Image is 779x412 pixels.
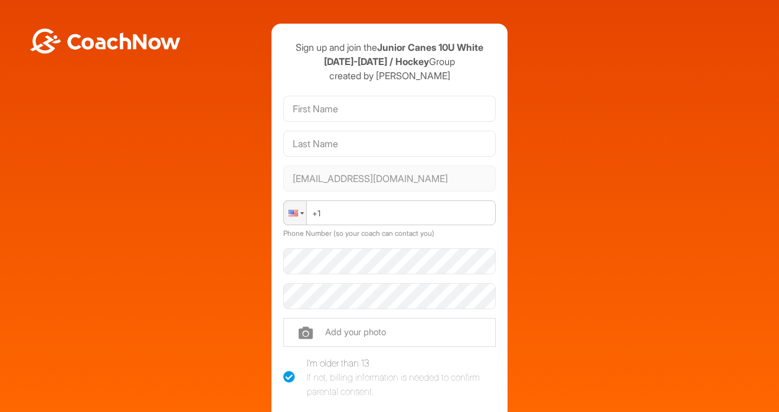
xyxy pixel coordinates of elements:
input: Phone Number [283,200,496,225]
div: If not, billing information is needed to confirm parental consent. [307,370,496,398]
div: I'm older than 13 [307,356,496,398]
img: BwLJSsUCoWCh5upNqxVrqldRgqLPVwmV24tXu5FoVAoFEpwwqQ3VIfuoInZCoVCoTD4vwADAC3ZFMkVEQFDAAAAAElFTkSuQmCC [28,28,182,54]
input: Email [283,166,496,192]
input: First Name [283,96,496,122]
p: Sign up and join the Group [283,40,496,69]
input: Last Name [283,131,496,157]
strong: Junior Canes 10U White [DATE]-[DATE] / Hockey [324,41,483,67]
div: United States: + 1 [284,201,306,225]
p: created by [PERSON_NAME] [283,69,496,83]
label: Phone Number (so your coach can contact you) [283,229,434,238]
